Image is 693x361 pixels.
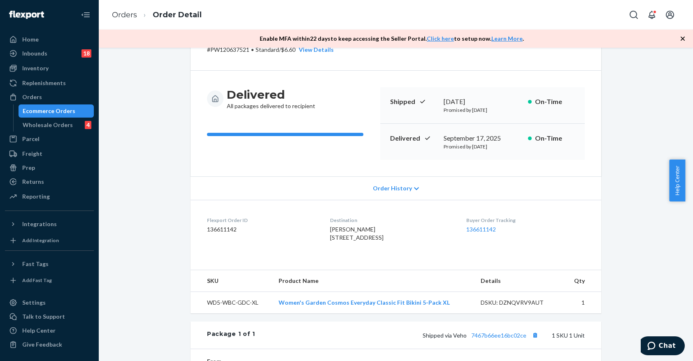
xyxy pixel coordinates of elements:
[5,310,94,323] button: Talk to Support
[81,49,91,58] div: 18
[207,217,317,224] dt: Flexport Order ID
[207,330,255,340] div: Package 1 of 1
[5,175,94,188] a: Returns
[5,62,94,75] a: Inventory
[22,260,49,268] div: Fast Tags
[22,150,42,158] div: Freight
[279,299,450,306] a: Women's Garden Cosmos Everyday Classic Fit Bikini 5-Pack XL
[466,217,585,224] dt: Buyer Order Tracking
[19,104,94,118] a: Ecommerce Orders
[530,330,540,340] button: Copy tracking number
[5,33,94,46] a: Home
[260,35,524,43] p: Enable MFA within 22 days to keep accessing the Seller Portal. to setup now. .
[644,7,660,23] button: Open notifications
[662,7,678,23] button: Open account menu
[564,292,601,314] td: 1
[626,7,642,23] button: Open Search Box
[5,190,94,203] a: Reporting
[22,164,35,172] div: Prep
[481,299,558,307] div: DSKU: DZNQVRV9AUT
[491,35,523,42] a: Learn More
[22,79,66,87] div: Replenishments
[5,76,94,90] a: Replenishments
[256,46,279,53] span: Standard
[5,274,94,287] a: Add Fast Tag
[641,336,685,357] iframe: Opens a widget where you can chat to one of our agents
[207,46,334,54] p: # PW120637521 / $6.60
[444,106,521,113] p: Promised by [DATE]
[390,97,437,106] p: Shipped
[77,7,94,23] button: Close Navigation
[19,118,94,132] a: Wholesale Orders4
[564,270,601,292] th: Qty
[295,46,334,54] button: View Details
[444,97,521,106] div: [DATE]
[5,338,94,351] button: Give Feedback
[444,143,521,150] p: Promised by [DATE]
[9,11,44,19] img: Flexport logo
[390,134,437,143] p: Delivered
[444,134,521,143] div: September 17, 2025
[535,134,575,143] p: On-Time
[22,299,46,307] div: Settings
[423,332,540,339] span: Shipped via Veho
[23,107,75,115] div: Ecommerce Orders
[471,332,526,339] a: 7467b66ee16bc02ce
[5,296,94,309] a: Settings
[5,234,94,247] a: Add Integration
[85,121,91,129] div: 4
[535,97,575,106] p: On-Time
[5,324,94,337] a: Help Center
[22,135,40,143] div: Parcel
[251,46,254,53] span: •
[22,49,47,58] div: Inbounds
[669,160,685,201] button: Help Center
[255,330,585,340] div: 1 SKU 1 Unit
[272,270,474,292] th: Product Name
[22,35,39,44] div: Home
[207,225,317,234] dd: 136611142
[5,47,94,60] a: Inbounds18
[22,220,57,228] div: Integrations
[5,147,94,160] a: Freight
[22,277,52,284] div: Add Fast Tag
[191,292,272,314] td: WD5-WBC-GDC-XL
[22,326,56,335] div: Help Center
[22,64,49,72] div: Inventory
[22,192,50,201] div: Reporting
[105,3,208,27] ol: breadcrumbs
[112,10,137,19] a: Orders
[5,161,94,174] a: Prep
[474,270,565,292] th: Details
[227,87,315,102] h3: Delivered
[373,184,412,192] span: Order History
[22,178,44,186] div: Returns
[427,35,454,42] a: Click here
[22,237,59,244] div: Add Integration
[5,132,94,146] a: Parcel
[22,93,42,101] div: Orders
[330,226,384,241] span: [PERSON_NAME] [STREET_ADDRESS]
[227,87,315,110] div: All packages delivered to recipient
[153,10,202,19] a: Order Detail
[5,218,94,231] button: Integrations
[5,90,94,104] a: Orders
[22,340,62,349] div: Give Feedback
[191,270,272,292] th: SKU
[330,217,453,224] dt: Destination
[23,121,73,129] div: Wholesale Orders
[22,312,65,321] div: Talk to Support
[466,226,496,233] a: 136611142
[5,257,94,271] button: Fast Tags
